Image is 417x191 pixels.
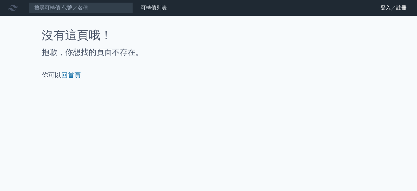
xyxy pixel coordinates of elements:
h1: 沒有這頁哦！ [42,29,375,42]
a: 可轉債列表 [141,5,167,11]
a: 登入／註冊 [375,3,412,13]
h2: 抱歉，你想找的頁面不存在。 [42,47,375,57]
a: 回首頁 [61,71,81,79]
input: 搜尋可轉債 代號／名稱 [29,2,133,13]
p: 你可以 [42,71,375,80]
